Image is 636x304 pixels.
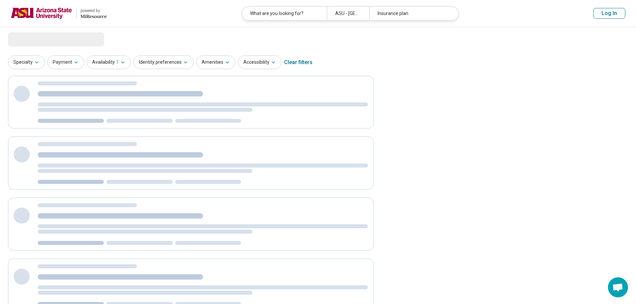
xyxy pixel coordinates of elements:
button: Payment [47,55,84,69]
span: Loading... [8,32,64,46]
div: Open chat [608,277,628,297]
span: 1 [116,59,119,66]
div: ASU - [GEOGRAPHIC_DATA], [GEOGRAPHIC_DATA], [GEOGRAPHIC_DATA] [327,7,369,20]
button: Amenities [196,55,235,69]
button: Accessibility [238,55,281,69]
a: Arizona State Universitypowered by [11,5,107,21]
div: powered by [80,8,107,14]
button: Specialty [8,55,45,69]
button: Identity preferences [134,55,194,69]
img: Arizona State University [11,5,72,21]
div: What are you looking for? [242,7,327,20]
div: Clear filters [284,54,312,70]
button: Availability1 [87,55,131,69]
button: Log In [593,8,625,19]
div: Insurance plan [369,7,454,20]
